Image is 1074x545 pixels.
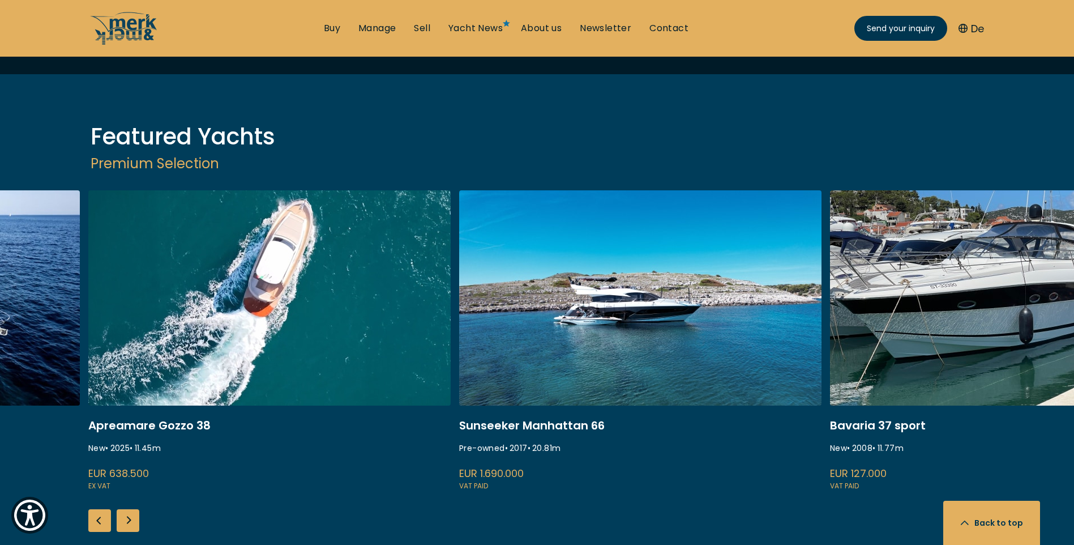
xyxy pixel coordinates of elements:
a: About us [521,22,562,35]
button: Back to top [943,501,1040,545]
a: Yacht News [448,22,503,35]
div: Next slide [117,509,139,532]
button: Show Accessibility Preferences [11,497,48,534]
a: Sell [414,22,430,35]
a: Buy [324,22,340,35]
div: Previous slide [88,509,111,532]
a: / [90,36,158,49]
a: Newsletter [580,22,631,35]
button: De [959,21,984,36]
a: Contact [649,22,688,35]
span: Send your inquiry [867,23,935,35]
a: Manage [358,22,396,35]
a: Send your inquiry [854,16,947,41]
